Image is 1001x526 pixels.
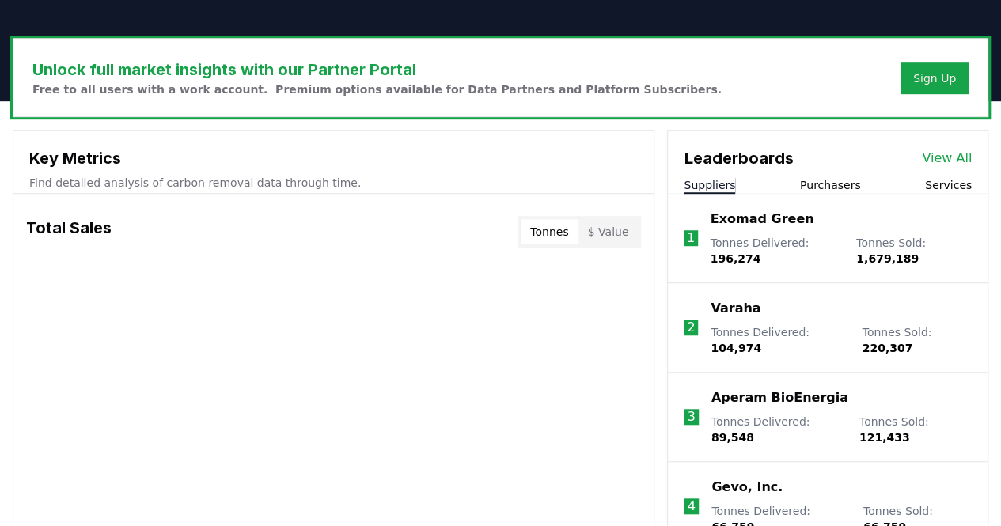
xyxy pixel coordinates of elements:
[26,216,112,248] h3: Total Sales
[711,235,840,267] p: Tonnes Delivered :
[711,210,814,229] a: Exomad Green
[901,62,969,94] button: Sign Up
[578,219,639,244] button: $ Value
[862,324,972,356] p: Tonnes Sold :
[711,324,846,356] p: Tonnes Delivered :
[711,414,844,445] p: Tonnes Delivered :
[32,81,722,97] p: Free to all users with a work account. Premium options available for Data Partners and Platform S...
[925,177,972,193] button: Services
[711,252,761,265] span: 196,274
[859,414,972,445] p: Tonnes Sold :
[684,146,793,170] h3: Leaderboards
[711,342,761,354] span: 104,974
[687,318,695,337] p: 2
[687,229,695,248] p: 1
[711,299,760,318] a: Varaha
[521,219,578,244] button: Tonnes
[684,177,735,193] button: Suppliers
[922,149,972,168] a: View All
[862,342,912,354] span: 220,307
[856,252,919,265] span: 1,679,189
[859,431,910,444] span: 121,433
[688,497,696,516] p: 4
[29,175,638,191] p: Find detailed analysis of carbon removal data through time.
[913,70,956,86] a: Sign Up
[32,58,722,81] h3: Unlock full market insights with our Partner Portal
[800,177,861,193] button: Purchasers
[856,235,972,267] p: Tonnes Sold :
[29,146,638,170] h3: Key Metrics
[711,478,783,497] a: Gevo, Inc.
[711,431,754,444] span: 89,548
[711,388,848,407] a: Aperam BioEnergia
[687,407,695,426] p: 3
